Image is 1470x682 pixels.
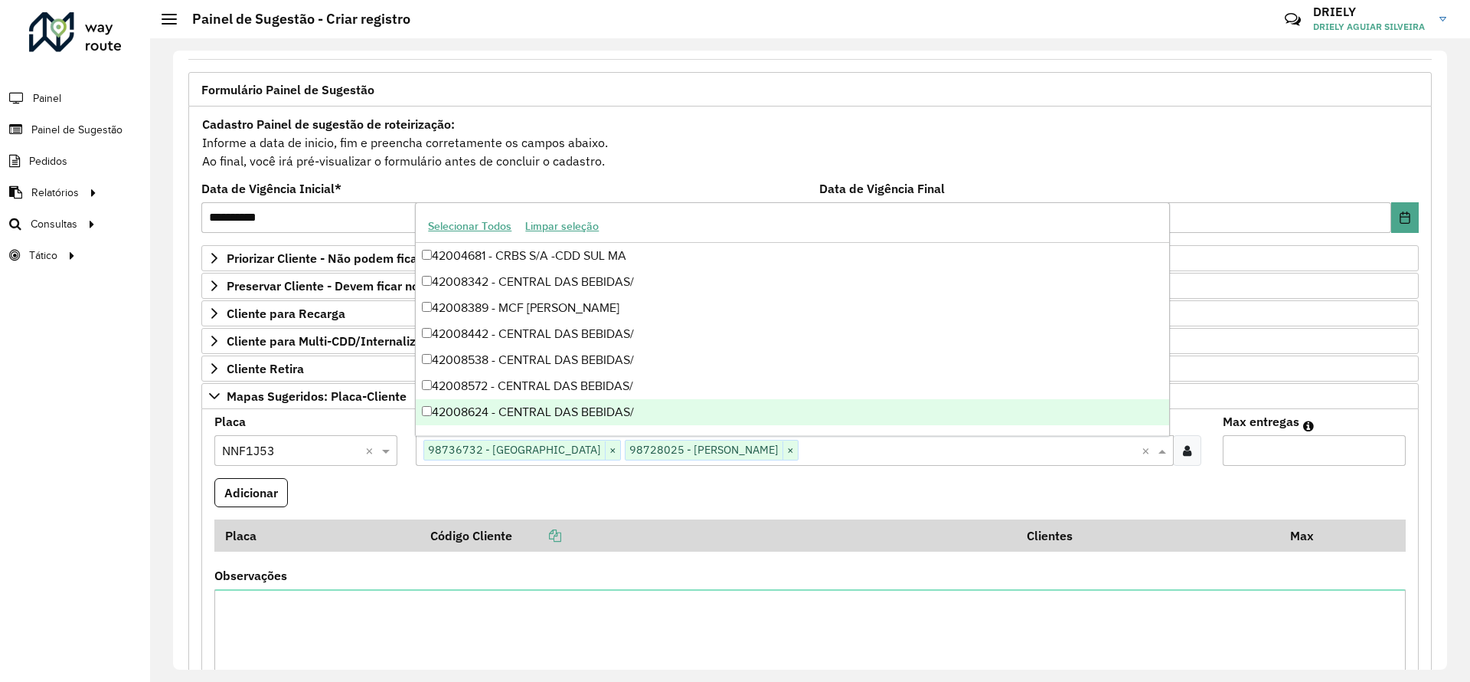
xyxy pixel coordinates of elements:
[416,295,1168,321] div: 42008389 - MCF [PERSON_NAME]
[201,245,1419,271] a: Priorizar Cliente - Não podem ficar no buffer
[29,153,67,169] span: Pedidos
[420,520,1017,552] th: Código Cliente
[1303,420,1314,432] em: Máximo de clientes que serão colocados na mesma rota com os clientes informados
[416,269,1168,295] div: 42008342 - CENTRAL DAS BEBIDAS/
[421,215,518,238] button: Selecionar Todos
[819,179,945,198] label: Data de Vigência Final
[201,300,1419,326] a: Cliente para Recarga
[201,179,341,198] label: Data de Vigência Inicial
[626,441,782,459] span: 98728025 - [PERSON_NAME]
[365,441,378,460] span: Clear all
[416,425,1168,451] div: 60300246 - [PERSON_NAME] DA
[416,243,1168,269] div: 42004681 - CRBS S/A -CDD SUL MA
[416,321,1168,347] div: 42008442 - CENTRAL DAS BEBIDAS/
[201,84,374,96] span: Formulário Painel de Sugestão
[201,114,1419,171] div: Informe a data de inicio, fim e preencha corretamente os campos abaixo. Ao final, você irá pré-vi...
[201,383,1419,409] a: Mapas Sugeridos: Placa-Cliente
[1391,202,1419,233] button: Choose Date
[424,441,605,459] span: 98736732 - [GEOGRAPHIC_DATA]
[214,478,288,507] button: Adicionar
[214,566,287,585] label: Observações
[512,528,561,543] a: Copiar
[1142,441,1155,460] span: Clear all
[1313,20,1428,34] span: DRIELY AGUIAR SILVEIRA
[1313,5,1428,19] h3: DRIELY
[31,122,122,138] span: Painel de Sugestão
[227,252,477,264] span: Priorizar Cliente - Não podem ficar no buffer
[1223,412,1299,431] label: Max entregas
[605,441,620,460] span: ×
[33,90,61,107] span: Painel
[227,390,407,402] span: Mapas Sugeridos: Placa-Cliente
[227,362,304,375] span: Cliente Retira
[1279,520,1341,552] th: Max
[201,328,1419,354] a: Cliente para Multi-CDD/Internalização
[1017,520,1279,552] th: Clientes
[31,216,77,232] span: Consultas
[227,335,443,347] span: Cliente para Multi-CDD/Internalização
[214,520,420,552] th: Placa
[201,273,1419,299] a: Preservar Cliente - Devem ficar no buffer, não roteirizar
[416,399,1168,425] div: 42008624 - CENTRAL DAS BEBIDAS/
[202,116,455,132] strong: Cadastro Painel de sugestão de roteirização:
[227,307,345,320] span: Cliente para Recarga
[415,202,1169,436] ng-dropdown-panel: Options list
[227,280,538,292] span: Preservar Cliente - Devem ficar no buffer, não roteirizar
[201,356,1419,382] a: Cliente Retira
[1276,3,1309,36] a: Contato Rápido
[416,347,1168,373] div: 42008538 - CENTRAL DAS BEBIDAS/
[214,412,246,431] label: Placa
[416,373,1168,399] div: 42008572 - CENTRAL DAS BEBIDAS/
[29,248,57,264] span: Tático
[782,441,798,460] span: ×
[518,215,606,238] button: Limpar seleção
[177,11,410,28] h2: Painel de Sugestão - Criar registro
[31,185,79,201] span: Relatórios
